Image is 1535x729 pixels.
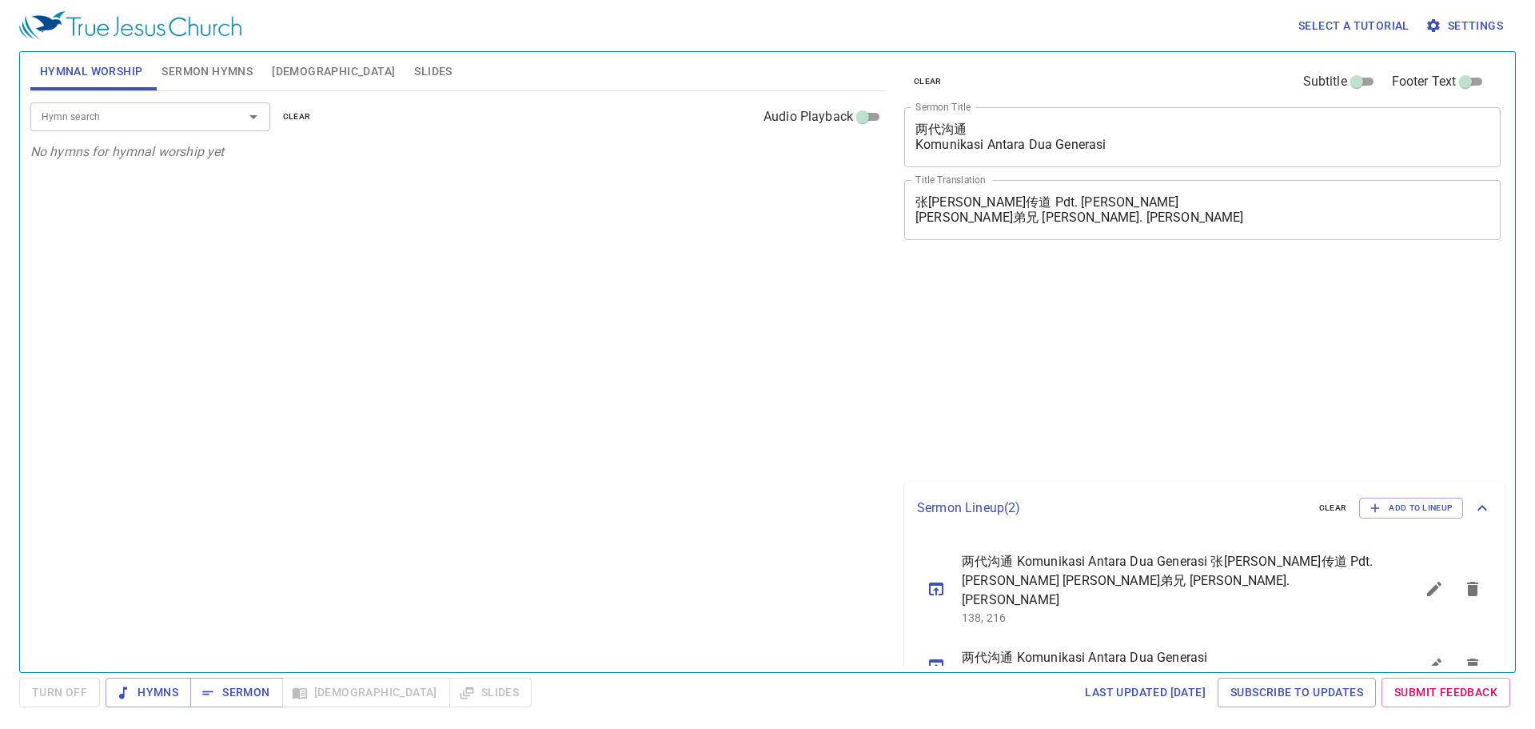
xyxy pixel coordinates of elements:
[962,552,1377,610] span: 两代沟通 Komunikasi Antara Dua Generasi 张[PERSON_NAME]传道 Pdt. [PERSON_NAME] [PERSON_NAME]弟兄 [PERSON_N...
[1292,11,1416,41] button: Select a tutorial
[1310,499,1357,518] button: clear
[19,11,241,40] img: True Jesus Church
[1370,501,1453,515] span: Add to Lineup
[915,194,1489,225] textarea: 张[PERSON_NAME]传道 Pdt. [PERSON_NAME] [PERSON_NAME]弟兄 [PERSON_NAME]. [PERSON_NAME]
[190,678,282,707] button: Sermon
[1381,678,1510,707] a: Submit Feedback
[1303,72,1347,91] span: Subtitle
[904,482,1505,535] div: Sermon Lineup(2)clearAdd to Lineup
[1319,501,1347,515] span: clear
[1429,16,1503,36] span: Settings
[917,499,1306,518] p: Sermon Lineup ( 2 )
[242,106,265,128] button: Open
[203,683,269,703] span: Sermon
[106,678,191,707] button: Hymns
[915,122,1489,152] textarea: 两代沟通 Komunikasi Antara Dua Generasi
[1394,683,1497,703] span: Submit Feedback
[161,62,253,82] span: Sermon Hymns
[1359,498,1463,519] button: Add to Lineup
[764,107,853,126] span: Audio Playback
[1085,683,1206,703] span: Last updated [DATE]
[118,683,178,703] span: Hymns
[1218,678,1376,707] a: Subscribe to Updates
[40,62,143,82] span: Hymnal Worship
[904,535,1505,701] ul: sermon lineup list
[914,74,942,89] span: clear
[1078,678,1212,707] a: Last updated [DATE]
[272,62,395,82] span: [DEMOGRAPHIC_DATA]
[283,110,311,124] span: clear
[904,72,951,91] button: clear
[1230,683,1363,703] span: Subscribe to Updates
[1422,11,1509,41] button: Settings
[1392,72,1457,91] span: Footer Text
[414,62,452,82] span: Slides
[962,610,1377,626] p: 138, 216
[273,107,321,126] button: clear
[962,648,1377,667] span: 两代沟通 Komunikasi Antara Dua Generasi
[1298,16,1409,36] span: Select a tutorial
[898,257,1383,475] iframe: from-child
[30,144,225,159] i: No hymns for hymnal worship yet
